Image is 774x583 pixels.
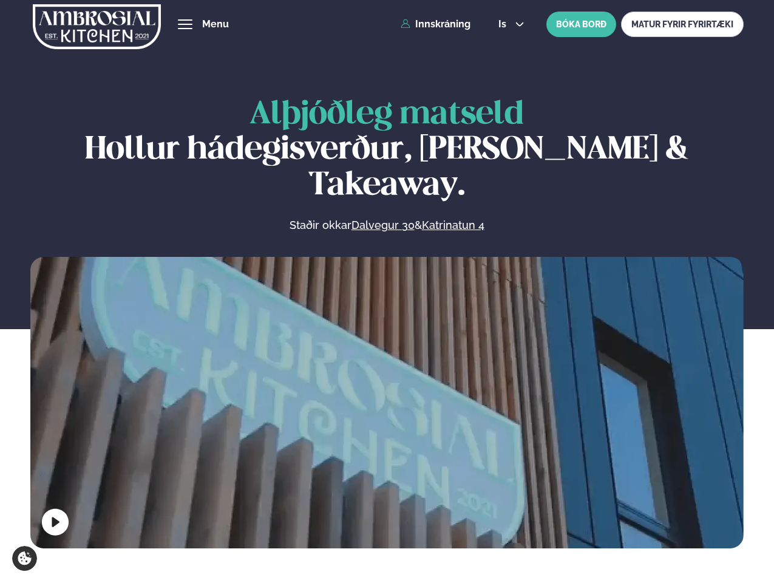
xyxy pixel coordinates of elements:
[422,218,484,233] a: Katrinatun 4
[546,12,616,37] button: BÓKA BORÐ
[30,97,744,203] h1: Hollur hádegisverður, [PERSON_NAME] & Takeaway.
[498,19,510,29] span: is
[401,19,470,30] a: Innskráning
[351,218,415,233] a: Dalvegur 30
[178,17,192,32] button: hamburger
[621,12,744,37] a: MATUR FYRIR FYRIRTÆKI
[489,19,534,29] button: is
[157,218,616,233] p: Staðir okkar &
[250,100,524,130] span: Alþjóðleg matseld
[33,2,161,52] img: logo
[12,546,37,571] a: Cookie settings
